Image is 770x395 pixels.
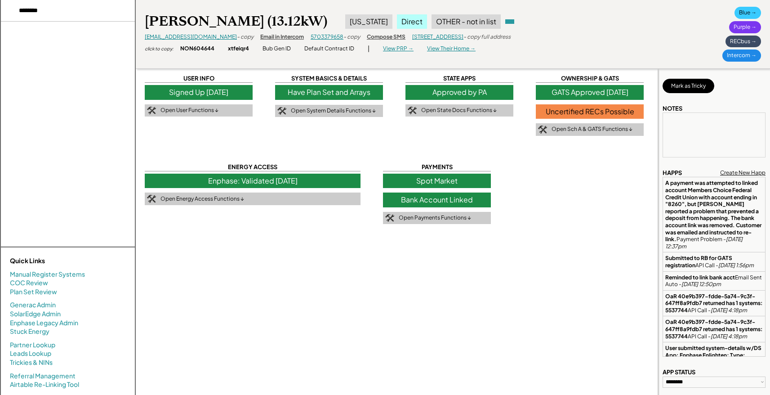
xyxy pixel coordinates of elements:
em: [DATE] 12:37pm [665,236,743,250]
em: [DATE] 12:50pm [681,281,721,287]
a: [EMAIL_ADDRESS][DOMAIN_NAME] [145,33,237,40]
div: Bub Gen ID [263,45,291,53]
strong: User submitted system-details w/DS App: Enphase Enlighten; Type: Enphase; Channel: API; Inv.Make:... [665,345,762,373]
div: GATS Approved [DATE] [536,85,644,99]
div: Approved by PA [405,85,513,99]
div: click to copy: [145,45,174,52]
div: Open Sch A & GATS Functions ↓ [552,126,632,133]
div: View Their Home → [427,45,476,53]
div: APP STATUS [663,368,695,376]
div: NON604644 [180,45,214,53]
div: Spot Market [383,174,491,188]
div: Default Contract ID [304,45,354,53]
a: Enphase Legacy Admin [10,319,78,328]
div: USER INFO [145,74,253,83]
strong: OaR 40e9b397-fdde-5a74-9c3f-647ff8a9fdb7 returned has 1 systems: 5537744 [665,319,764,339]
div: [PERSON_NAME] (13.12kW) [145,13,327,30]
img: tool-icon.png [277,107,286,115]
em: [DATE] 1:56pm [718,262,754,269]
img: tool-icon.png [408,107,417,115]
div: STATE APPS [405,74,513,83]
div: Compose SMS [367,33,405,41]
button: Mark as Tricky [663,79,714,93]
div: Email Sent Auto - [665,274,763,288]
a: SolarEdge Admin [10,310,61,319]
strong: Submitted to RB for GATS registration [665,255,733,269]
div: Purple → [729,21,761,33]
div: | [368,44,369,53]
div: PAYMENTS [383,163,491,171]
a: Manual Register Systems [10,270,85,279]
strong: Reminded to link bank acct [665,274,735,281]
div: OWNERSHIP & GATS [536,74,644,83]
div: API Call - [665,319,763,340]
div: View PRP → [383,45,414,53]
div: Uncertified RECs Possible [536,104,644,119]
strong: OaR 40e9b397-fdde-5a74-9c3f-647ff8a9fdb7 returned has 1 systems: 5537744 [665,293,764,314]
div: Internal Note - [665,345,763,373]
em: [DATE] 4:18pm [711,333,747,340]
a: Plan Set Review [10,287,57,296]
a: Airtable Re-Linking Tool [10,380,79,389]
div: API Call - [665,255,763,269]
div: Payment Problem - [665,180,763,250]
div: ENERGY ACCESS [145,163,361,171]
div: Open State Docs Functions ↓ [421,107,497,114]
a: Partner Lookup [10,341,55,350]
strong: A payment was attempted to linked account Members Choice Federal Credit Union with account ending... [665,180,762,242]
div: Direct [397,14,427,29]
div: - copy [343,33,360,41]
a: Generac Admin [10,301,56,310]
div: Open Energy Access Functions ↓ [160,195,244,203]
div: OTHER - not in list [432,14,501,29]
div: - copy full address [463,33,511,41]
div: Open User Functions ↓ [160,107,218,114]
div: Have Plan Set and Arrays [275,85,383,99]
a: 5703379658 [311,33,343,40]
div: Blue → [734,7,761,19]
em: [DATE] 4:18pm [711,307,747,314]
div: Email in Intercom [260,33,304,41]
img: tool-icon.png [538,126,547,134]
img: tool-icon.png [147,195,156,203]
div: Quick Links [10,256,100,265]
div: API Call - [665,293,763,314]
div: Intercom → [722,49,761,62]
img: tool-icon.png [385,214,394,222]
a: Leads Lookup [10,349,51,358]
div: Enphase: Validated [DATE] [145,174,361,188]
div: Open System Details Functions ↓ [291,107,376,115]
a: [STREET_ADDRESS] [412,33,463,40]
div: - copy [237,33,254,41]
div: RECbus → [725,36,761,48]
a: Trickies & NINs [10,358,53,367]
div: Create New Happ [720,169,766,177]
div: Bank Account Linked [383,193,491,207]
a: COC Review [10,278,48,287]
div: Signed Up [DATE] [145,85,253,99]
div: NOTES [663,104,682,112]
a: Stuck Energy [10,327,49,336]
a: Referral Management [10,372,76,381]
img: tool-icon.png [147,107,156,115]
div: Open Payments Functions ↓ [399,214,471,222]
div: [US_STATE] [345,14,392,29]
div: SYSTEM BASICS & DETAILS [275,74,383,83]
div: HAPPS [663,169,682,177]
div: xtfeiqr4 [228,45,249,53]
